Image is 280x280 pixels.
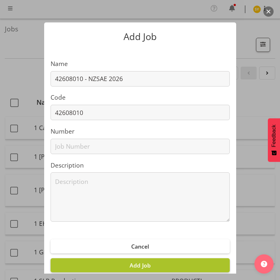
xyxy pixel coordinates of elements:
[271,125,277,147] span: Feedback
[131,243,149,250] span: Cancel
[51,239,230,253] button: Cancel
[51,59,230,69] label: Name
[51,258,230,272] button: Add Job
[130,261,151,269] span: Add Job
[51,32,230,41] p: Add Job
[51,161,230,170] label: Description
[51,93,230,102] label: Code
[268,118,280,162] button: Feedback - Show survey
[51,105,230,120] input: Job Code
[51,71,230,86] input: Job Name
[51,139,230,154] input: Job Number
[261,261,267,267] img: help-xxl-2.png
[51,127,230,136] label: Number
